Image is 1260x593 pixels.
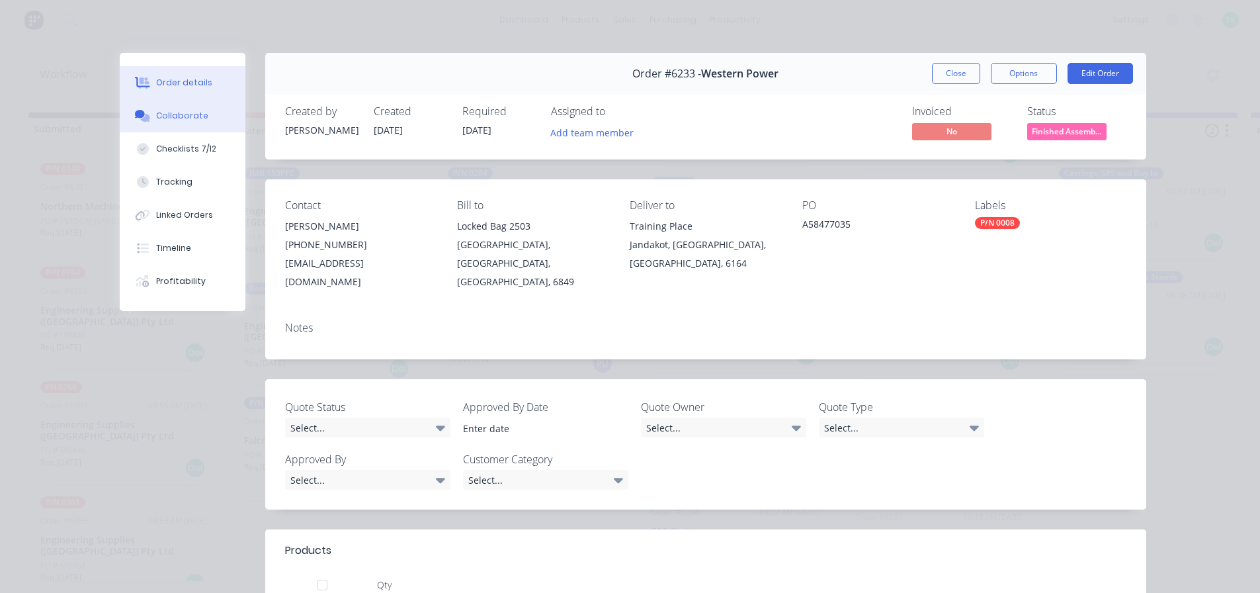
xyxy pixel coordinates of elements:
[630,217,781,273] div: Training PlaceJandakot, [GEOGRAPHIC_DATA], [GEOGRAPHIC_DATA], 6164
[285,543,331,559] div: Products
[120,265,245,298] button: Profitability
[285,399,450,415] label: Quote Status
[463,451,628,467] label: Customer Category
[285,322,1126,334] div: Notes
[285,236,437,254] div: [PHONE_NUMBER]
[285,217,437,236] div: [PERSON_NAME]
[462,105,535,118] div: Required
[630,236,781,273] div: Jandakot, [GEOGRAPHIC_DATA], [GEOGRAPHIC_DATA], 6164
[120,66,245,99] button: Order details
[819,418,984,437] div: Select...
[285,470,450,490] div: Select...
[374,105,446,118] div: Created
[975,217,1020,229] div: P/N 0008
[630,199,781,212] div: Deliver to
[120,232,245,265] button: Timeline
[701,68,778,80] span: Western Power
[551,123,641,141] button: Add team member
[1027,123,1107,143] button: Finished Assemb...
[1027,123,1107,140] span: Finished Assemb...
[932,63,980,84] button: Close
[120,132,245,165] button: Checklists 7/12
[802,217,954,236] div: A58477035
[156,143,216,155] div: Checklists 7/12
[632,68,701,80] span: Order #6233 -
[285,105,358,118] div: Created by
[156,110,208,122] div: Collaborate
[120,165,245,199] button: Tracking
[912,123,991,140] span: No
[463,470,628,490] div: Select...
[912,105,1011,118] div: Invoiced
[285,254,437,291] div: [EMAIL_ADDRESS][DOMAIN_NAME]
[641,399,806,415] label: Quote Owner
[991,63,1057,84] button: Options
[285,199,437,212] div: Contact
[285,418,450,437] div: Select...
[551,105,683,118] div: Assigned to
[457,236,609,291] div: [GEOGRAPHIC_DATA], [GEOGRAPHIC_DATA], [GEOGRAPHIC_DATA], 6849
[457,217,609,291] div: Locked Bag 2503[GEOGRAPHIC_DATA], [GEOGRAPHIC_DATA], [GEOGRAPHIC_DATA], 6849
[285,217,437,291] div: [PERSON_NAME][PHONE_NUMBER][EMAIL_ADDRESS][DOMAIN_NAME]
[156,77,212,89] div: Order details
[457,199,609,212] div: Bill to
[802,199,954,212] div: PO
[285,451,450,467] label: Approved By
[285,123,358,137] div: [PERSON_NAME]
[454,418,618,438] input: Enter date
[819,399,984,415] label: Quote Type
[462,124,491,136] span: [DATE]
[457,217,609,236] div: Locked Bag 2503
[156,242,191,254] div: Timeline
[630,217,781,236] div: Training Place
[975,199,1126,212] div: Labels
[543,123,640,141] button: Add team member
[156,176,192,188] div: Tracking
[1068,63,1133,84] button: Edit Order
[120,199,245,232] button: Linked Orders
[641,418,806,437] div: Select...
[463,399,628,415] label: Approved By Date
[374,124,403,136] span: [DATE]
[156,209,213,221] div: Linked Orders
[120,99,245,132] button: Collaborate
[1027,105,1126,118] div: Status
[156,275,206,287] div: Profitability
